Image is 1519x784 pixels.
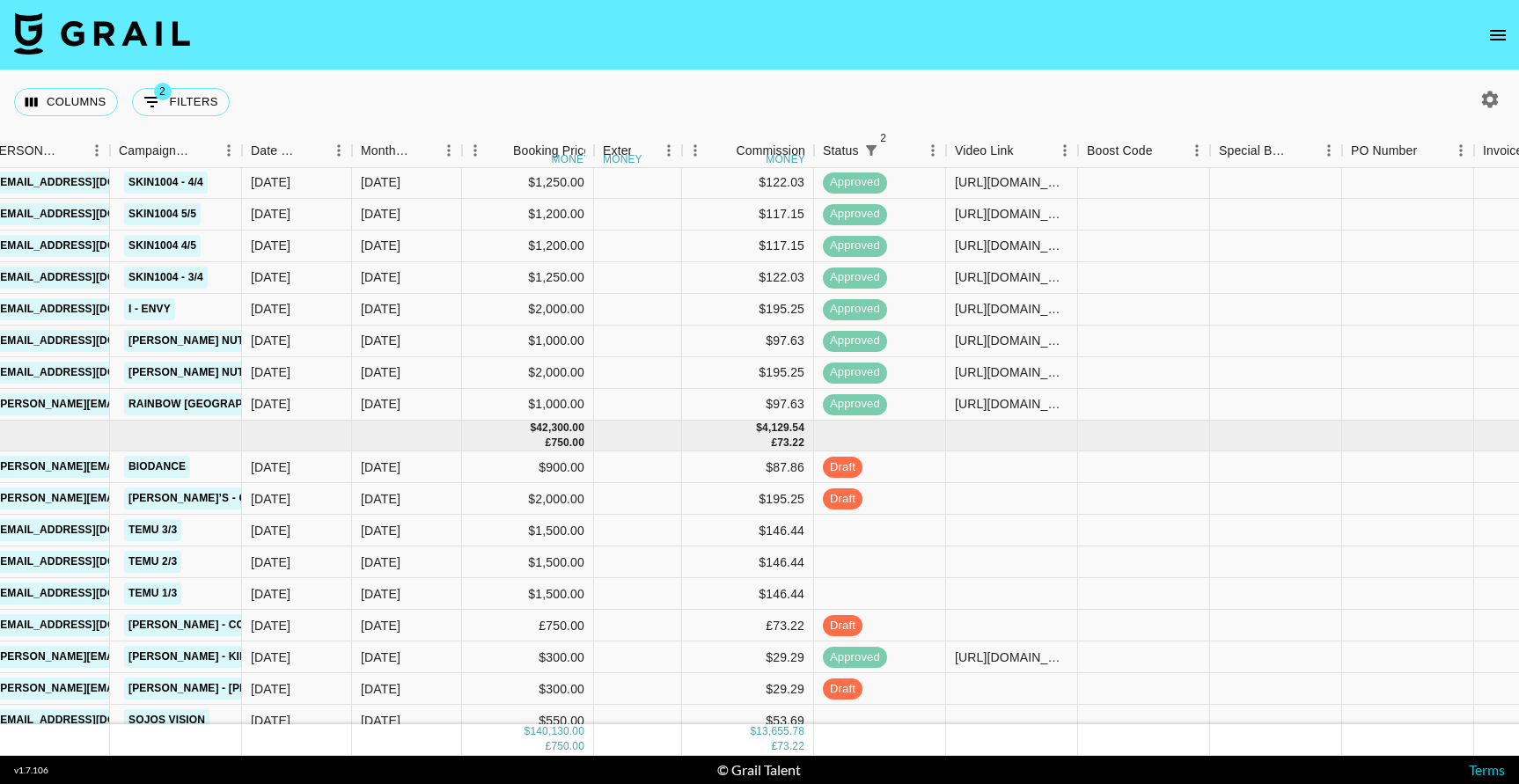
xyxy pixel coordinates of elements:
div: Date Created [251,134,301,168]
div: $2,000.00 [462,483,594,515]
a: [PERSON_NAME] - Cold [124,614,263,636]
button: Menu [326,137,352,164]
div: 8/27/2025 [251,712,290,729]
a: TEMU 3/3 [124,519,181,541]
div: $1,200.00 [462,199,594,231]
div: https://www.tiktok.com/@yo_its_gswag/video/7547382517842595085 [955,268,1068,286]
div: https://www.tiktok.com/@josh_legrove/video/7546349468258454806 [955,363,1068,381]
div: $1,500.00 [462,546,594,578]
a: Skin1004 5/5 [124,203,201,225]
div: Month Due [361,134,411,168]
div: $195.25 [682,483,814,515]
div: Oct '25 [361,458,400,476]
div: https://www.tiktok.com/@yo_its_gswag/video/7555676915168709902 [955,173,1068,191]
div: 9/15/2025 [251,553,290,571]
div: Status [823,134,859,168]
div: $ [525,725,531,740]
button: Menu [682,137,708,164]
div: PO Number [1351,134,1417,168]
div: 9/15/2025 [251,490,290,508]
button: Sort [1014,138,1038,163]
div: Oct '25 [361,648,400,666]
div: $900.00 [462,451,594,483]
button: Menu [1316,137,1342,164]
div: Special Booking Type [1219,134,1291,168]
a: [PERSON_NAME] Nutrition [124,330,285,352]
div: 73.22 [777,740,804,755]
div: 73.22 [777,436,804,451]
div: $29.29 [682,641,814,673]
div: v 1.7.106 [14,765,48,776]
button: Menu [1052,137,1078,164]
div: Sep '25 [361,173,400,191]
div: $300.00 [462,673,594,705]
span: approved [823,649,887,666]
div: money [603,154,642,165]
a: TEMU 1/3 [124,583,181,604]
div: £750.00 [462,610,594,641]
span: 2 [875,129,892,147]
div: 10/3/2025 [251,648,290,666]
div: £ [771,436,777,451]
button: Show filters [859,138,884,163]
div: money [552,154,591,165]
button: Sort [488,138,513,163]
div: 4,129.54 [762,421,804,436]
div: PO Number [1342,134,1474,168]
div: 7/24/2025 [251,237,290,254]
div: Oct '25 [361,490,400,508]
button: Sort [1153,138,1178,163]
div: Booking Price [513,134,591,168]
button: Sort [191,138,216,163]
button: Sort [301,138,326,163]
div: Oct '25 [361,712,400,729]
div: $122.03 [682,167,814,199]
span: draft [823,459,862,476]
a: Terms [1469,761,1505,778]
a: TEMU 2/3 [124,551,181,573]
div: Video Link [955,134,1014,168]
a: [PERSON_NAME] - [PERSON_NAME] Is Why [124,678,364,700]
div: Campaign (Type) [119,134,191,168]
div: Oct '25 [361,522,400,539]
a: i - ENVY [124,298,175,320]
div: Sep '25 [361,332,400,349]
div: Campaign (Type) [110,134,242,168]
div: $53.69 [682,705,814,736]
div: Sep '25 [361,237,400,254]
button: Sort [1291,138,1316,163]
div: Commission [736,134,805,168]
a: Skin1004 - 3/4 [124,267,208,289]
div: $1,500.00 [462,578,594,610]
div: Oct '25 [361,680,400,698]
div: Sep '25 [361,363,400,381]
button: Menu [84,137,110,164]
span: approved [823,174,887,191]
span: draft [823,618,862,634]
div: Boost Code [1087,134,1153,168]
button: Sort [884,138,908,163]
div: $ [750,725,756,740]
div: https://www.tiktok.com/@courtneyahoward/video/7545667406828457246 [955,237,1068,254]
div: https://www.tiktok.com/@therealcassb/video/7558547927396846862 [955,648,1068,666]
span: approved [823,238,887,254]
a: [PERSON_NAME] - Killed The Man [124,646,324,668]
span: approved [823,396,887,413]
div: https://www.tiktok.com/@courtneyahoward/video/7555875211631938846 [955,205,1068,223]
div: $195.25 [682,294,814,326]
div: © Grail Talent [717,761,801,779]
button: Sort [711,138,736,163]
div: $87.86 [682,451,814,483]
div: 9/15/2025 [251,585,290,603]
div: 9/18/2025 [251,458,290,476]
div: Sep '25 [361,205,400,223]
button: Select columns [14,88,118,116]
span: 2 [154,83,172,100]
span: approved [823,333,887,349]
div: $146.44 [682,578,814,610]
button: Menu [656,137,682,164]
div: Special Booking Type [1210,134,1342,168]
div: $ [530,421,536,436]
div: Sep '25 [361,300,400,318]
span: approved [823,301,887,318]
